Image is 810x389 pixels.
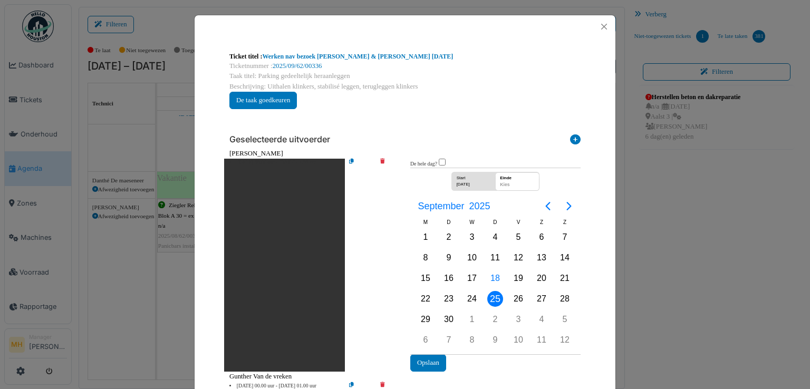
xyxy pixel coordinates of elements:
[262,53,453,60] a: Werken nav bezoek [PERSON_NAME] & [PERSON_NAME] [DATE]
[229,92,297,109] button: De taak goedkeuren
[487,312,503,327] div: Donderdag, Oktober 2, 2025
[229,134,330,144] h6: Geselecteerde uitvoerder
[454,181,487,190] div: [DATE]
[441,291,457,307] div: Dinsdag, September 23, 2025
[441,270,457,286] div: Dinsdag, September 16, 2025
[534,250,549,266] div: Zaterdag, September 13, 2025
[418,250,433,266] div: Maandag, September 8, 2025
[229,372,581,382] div: Gunther Van de vreken
[464,250,480,266] div: Woensdag, September 10, 2025
[229,61,581,71] div: Ticketnummer :
[534,270,549,286] div: Zaterdag, September 20, 2025
[530,218,553,227] div: Z
[558,196,580,217] button: Next page
[464,229,480,245] div: Woensdag, September 3, 2025
[464,332,480,348] div: Woensdag, Oktober 8, 2025
[553,218,576,227] div: Z
[464,291,480,307] div: Woensdag, September 24, 2025
[454,172,487,181] div: Start
[418,332,433,348] div: Maandag, Oktober 6, 2025
[467,197,493,216] span: 2025
[418,270,433,286] div: Maandag, September 15, 2025
[224,159,345,372] li: [DATE] 00.00 uur - [DATE] 01.00 uur
[418,291,433,307] div: Maandag, September 22, 2025
[484,218,507,227] div: D
[497,172,537,181] div: Einde
[437,218,460,227] div: D
[441,250,457,266] div: Dinsdag, September 9, 2025
[460,218,484,227] div: W
[229,82,581,92] div: Beschrijving: Uithalen klinkers, stabilisé leggen, terugleggen klinkers
[487,229,503,245] div: Donderdag, September 4, 2025
[229,52,581,61] div: Ticket titel :
[414,218,437,227] div: M
[441,332,457,348] div: Dinsdag, Oktober 7, 2025
[464,312,480,327] div: Woensdag, Oktober 1, 2025
[557,312,573,327] div: Zondag, Oktober 5, 2025
[557,250,573,266] div: Zondag, September 14, 2025
[441,312,457,327] div: Dinsdag, September 30, 2025
[497,181,537,190] div: Kies
[510,229,526,245] div: Vrijdag, September 5, 2025
[510,312,526,327] div: Vrijdag, Oktober 3, 2025
[534,312,549,327] div: Zaterdag, Oktober 4, 2025
[510,291,526,307] div: Vrijdag, September 26, 2025
[273,62,322,70] a: 2025/09/62/00336
[410,354,446,372] button: Opslaan
[487,291,503,307] div: Donderdag, September 25, 2025
[557,270,573,286] div: Zondag, September 21, 2025
[534,332,549,348] div: Zaterdag, Oktober 11, 2025
[537,196,558,217] button: Previous page
[464,270,480,286] div: Woensdag, September 17, 2025
[410,160,437,168] label: De hele dag?
[411,197,497,216] button: September2025
[229,71,581,81] div: Taak titel: Parking gedeeltelijk heraanleggen
[534,229,549,245] div: Zaterdag, September 6, 2025
[557,332,573,348] div: Zondag, Oktober 12, 2025
[416,197,467,216] span: September
[534,291,549,307] div: Zaterdag, September 27, 2025
[510,270,526,286] div: Vrijdag, September 19, 2025
[507,218,530,227] div: V
[418,312,433,327] div: Maandag, September 29, 2025
[557,291,573,307] div: Zondag, September 28, 2025
[487,250,503,266] div: Donderdag, September 11, 2025
[229,149,581,159] div: [PERSON_NAME]
[487,332,503,348] div: Donderdag, Oktober 9, 2025
[510,250,526,266] div: Vrijdag, September 12, 2025
[510,332,526,348] div: Vrijdag, Oktober 10, 2025
[487,270,503,286] div: Vandaag, Donderdag, September 18, 2025
[557,229,573,245] div: Zondag, September 7, 2025
[418,229,433,245] div: Maandag, September 1, 2025
[570,134,581,149] i: Toevoegen
[441,229,457,245] div: Dinsdag, September 2, 2025
[597,20,611,34] button: Close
